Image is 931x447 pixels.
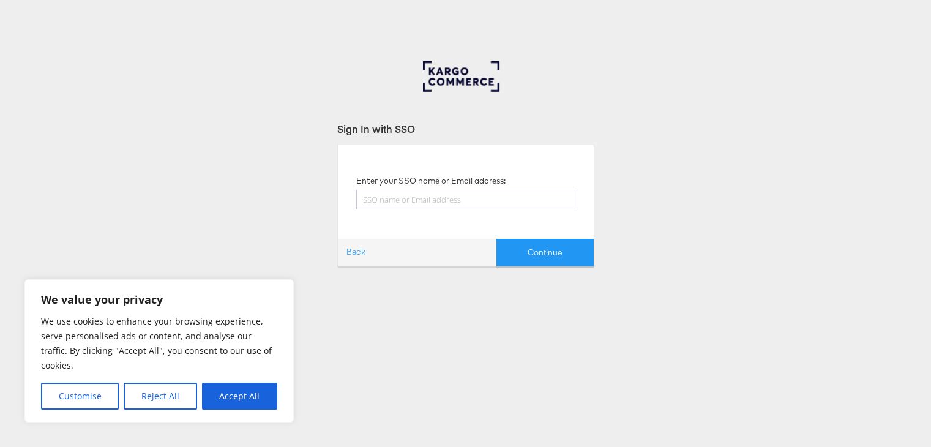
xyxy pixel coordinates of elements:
[124,383,196,410] button: Reject All
[337,122,594,136] div: Sign In with SSO
[24,279,294,423] div: We value your privacy
[202,383,277,410] button: Accept All
[356,190,575,209] input: SSO name or Email address
[496,239,594,266] button: Continue
[356,175,506,187] label: Enter your SSO name or Email address:
[41,292,277,307] p: We value your privacy
[338,241,374,263] a: Back
[41,314,277,373] p: We use cookies to enhance your browsing experience, serve personalised ads or content, and analys...
[41,383,119,410] button: Customise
